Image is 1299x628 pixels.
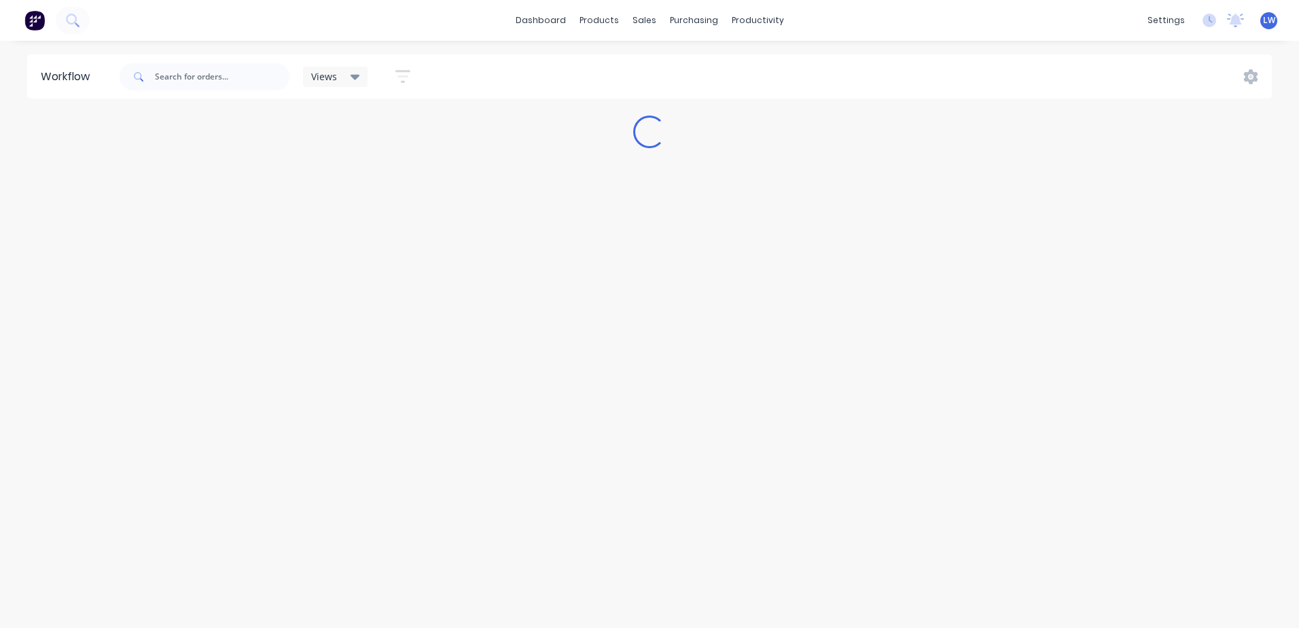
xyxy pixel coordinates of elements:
a: dashboard [509,10,573,31]
div: products [573,10,626,31]
div: settings [1141,10,1192,31]
div: productivity [725,10,791,31]
span: LW [1263,14,1275,27]
div: purchasing [663,10,725,31]
input: Search for orders... [155,63,289,90]
div: Workflow [41,69,96,85]
img: Factory [24,10,45,31]
span: Views [311,69,337,84]
div: sales [626,10,663,31]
